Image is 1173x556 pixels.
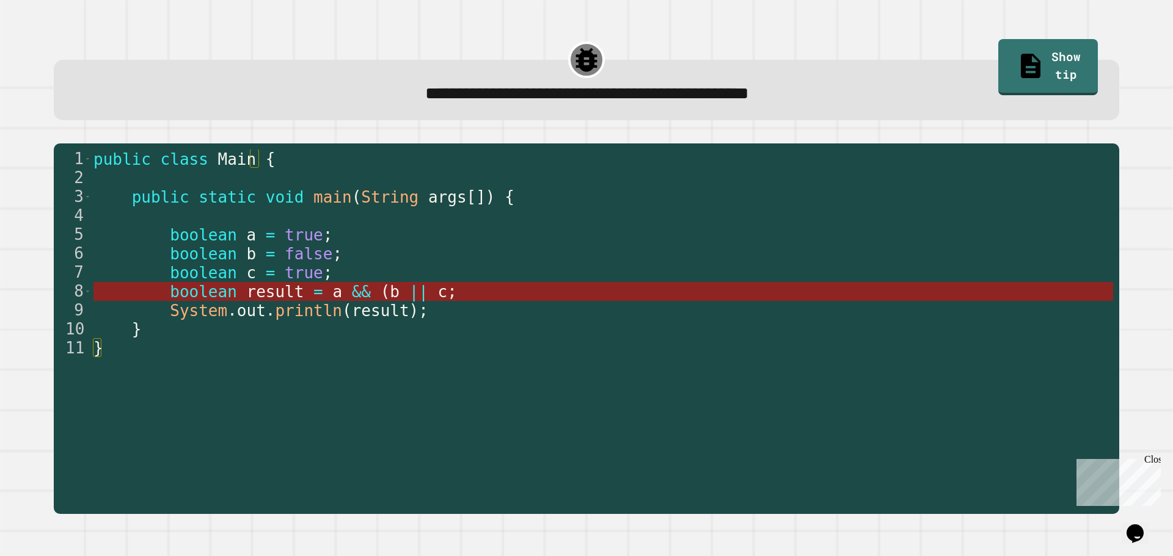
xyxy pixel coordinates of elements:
[247,264,257,282] span: c
[237,301,266,320] span: out
[84,282,91,301] span: Toggle code folding, row 8
[266,245,276,263] span: =
[362,188,419,206] span: String
[276,301,343,320] span: println
[409,283,428,301] span: ||
[54,168,92,187] div: 2
[54,225,92,244] div: 5
[132,188,189,206] span: public
[285,226,323,244] span: true
[84,150,91,168] span: Toggle code folding, rows 1 through 11
[170,264,237,282] span: boolean
[333,283,343,301] span: a
[1072,454,1161,506] iframe: chat widget
[54,263,92,282] div: 7
[54,206,92,225] div: 4
[352,283,371,301] span: &&
[170,301,227,320] span: System
[170,226,237,244] span: boolean
[247,226,257,244] span: a
[313,283,323,301] span: =
[93,150,151,168] span: public
[247,245,257,263] span: b
[266,264,276,282] span: =
[313,188,352,206] span: main
[54,150,92,168] div: 1
[266,188,304,206] span: void
[285,264,323,282] span: true
[161,150,208,168] span: class
[54,244,92,263] div: 6
[54,339,92,358] div: 11
[218,150,257,168] span: Main
[170,283,237,301] span: boolean
[54,320,92,339] div: 10
[438,283,448,301] span: c
[352,301,409,320] span: result
[266,226,276,244] span: =
[54,282,92,301] div: 8
[54,301,92,320] div: 9
[199,188,256,206] span: static
[170,245,237,263] span: boolean
[428,188,467,206] span: args
[998,39,1098,95] a: Show tip
[285,245,332,263] span: false
[1122,507,1161,544] iframe: chat widget
[5,5,84,78] div: Chat with us now!Close
[54,187,92,206] div: 3
[84,187,91,206] span: Toggle code folding, rows 3 through 10
[247,283,304,301] span: result
[390,283,400,301] span: b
